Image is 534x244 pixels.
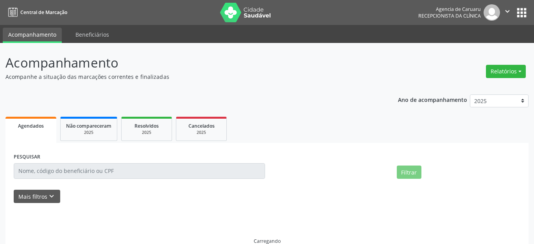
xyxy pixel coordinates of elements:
i: keyboard_arrow_down [47,192,56,201]
span: Não compareceram [66,123,111,129]
p: Ano de acompanhamento [398,94,467,104]
p: Acompanhe a situação das marcações correntes e finalizadas [5,73,372,81]
span: Agendados [18,123,44,129]
div: 2025 [66,130,111,135]
span: Cancelados [188,123,215,129]
label: PESQUISAR [14,151,40,163]
button: Relatórios [486,65,526,78]
i:  [503,7,512,16]
span: Recepcionista da clínica [418,12,481,19]
input: Nome, código do beneficiário ou CPF [14,163,265,179]
a: Acompanhamento [3,28,62,43]
div: 2025 [182,130,221,135]
a: Central de Marcação [5,6,67,19]
img: img [484,4,500,21]
span: Resolvidos [134,123,159,129]
button: Mais filtroskeyboard_arrow_down [14,190,60,203]
span: Central de Marcação [20,9,67,16]
p: Acompanhamento [5,53,372,73]
div: 2025 [127,130,166,135]
button: Filtrar [397,166,421,179]
button:  [500,4,515,21]
a: Beneficiários [70,28,115,41]
button: apps [515,6,529,20]
div: Agencia de Caruaru [418,6,481,12]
